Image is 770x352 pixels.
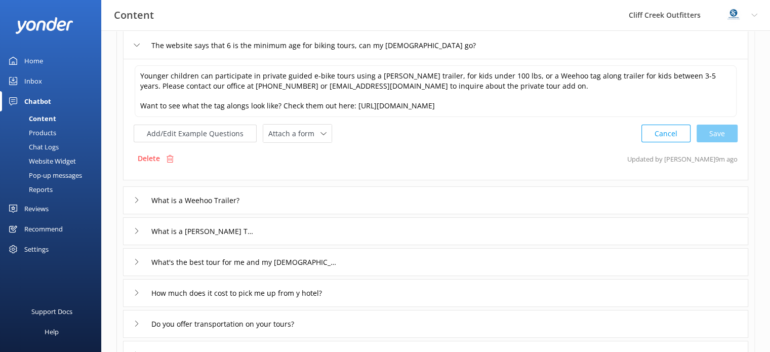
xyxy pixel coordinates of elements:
h3: Content [114,7,154,23]
a: Pop-up messages [6,168,101,182]
a: Reports [6,182,101,197]
img: 832-1757196605.png [726,8,741,23]
div: Pop-up messages [6,168,82,182]
p: Delete [138,153,160,164]
div: Reviews [24,199,49,219]
div: Settings [24,239,49,259]
a: Products [6,126,101,140]
p: Updated by [PERSON_NAME] 9m ago [627,149,738,168]
div: Content [6,111,56,126]
a: Content [6,111,101,126]
div: Home [24,51,43,71]
div: Chatbot [24,91,51,111]
div: Products [6,126,56,140]
div: Support Docs [31,301,72,322]
div: Recommend [24,219,63,239]
span: Attach a form [268,128,320,139]
div: Inbox [24,71,42,91]
img: yonder-white-logo.png [15,17,73,34]
a: Chat Logs [6,140,101,154]
textarea: Younger children can participate in private guided e-bike tours using a [PERSON_NAME] trailer, fo... [135,65,737,117]
div: Reports [6,182,53,197]
a: Website Widget [6,154,101,168]
div: Chat Logs [6,140,59,154]
div: Website Widget [6,154,76,168]
button: Cancel [641,125,691,142]
button: Add/Edit Example Questions [134,125,257,142]
div: Help [45,322,59,342]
